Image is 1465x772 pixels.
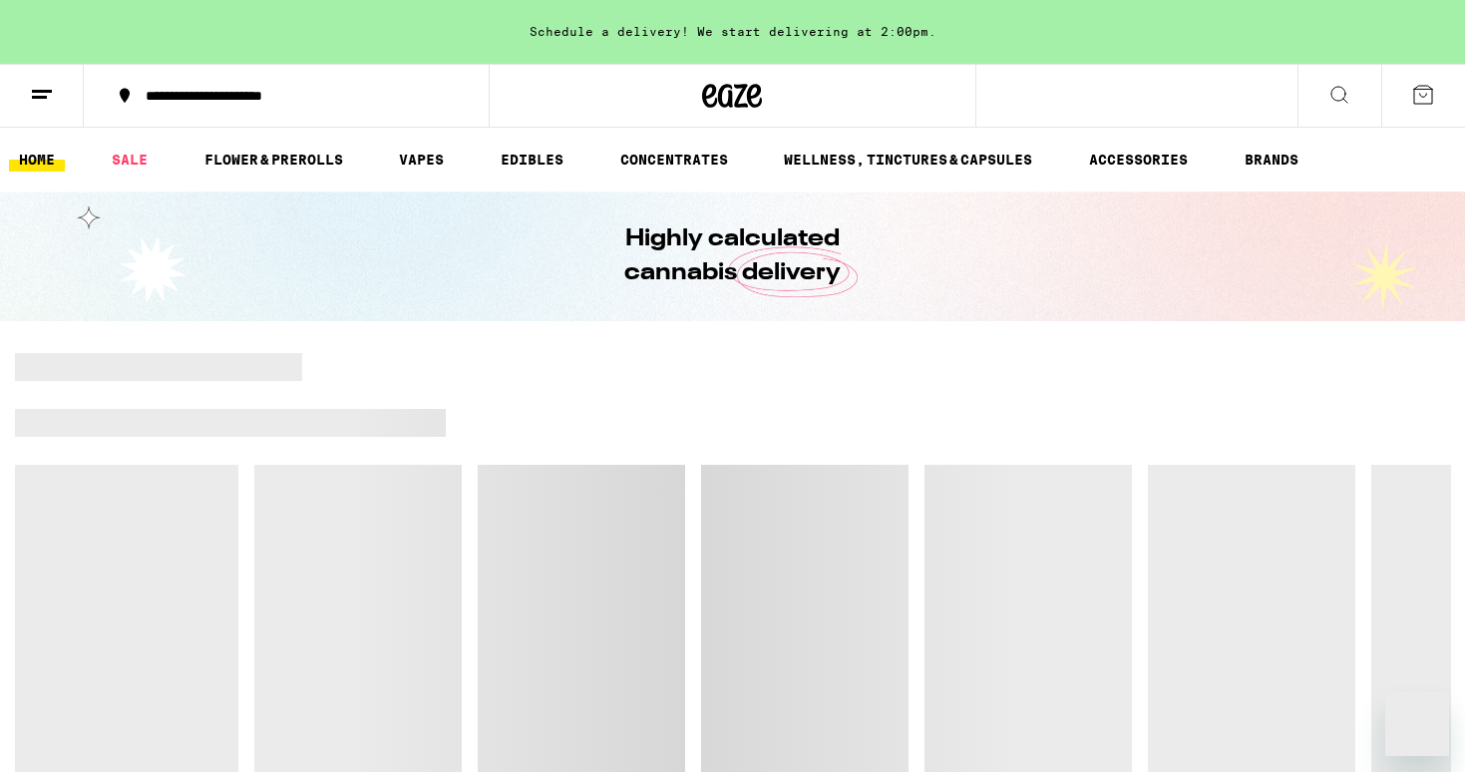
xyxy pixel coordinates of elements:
[1079,148,1198,172] a: ACCESSORIES
[1235,148,1308,172] a: BRANDS
[491,148,573,172] a: EDIBLES
[9,148,65,172] a: HOME
[102,148,158,172] a: SALE
[568,222,898,290] h1: Highly calculated cannabis delivery
[774,148,1042,172] a: WELLNESS, TINCTURES & CAPSULES
[610,148,738,172] a: CONCENTRATES
[194,148,353,172] a: FLOWER & PREROLLS
[389,148,454,172] a: VAPES
[1385,692,1449,756] iframe: Button to launch messaging window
